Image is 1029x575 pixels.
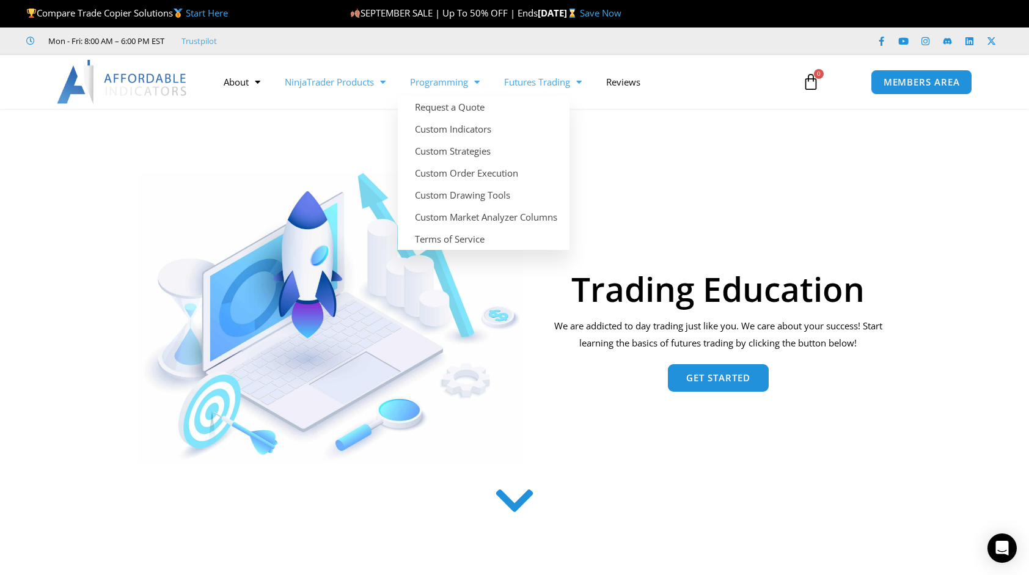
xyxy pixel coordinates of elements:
[398,140,569,162] a: Custom Strategies
[273,68,398,96] a: NinjaTrader Products
[350,7,538,19] span: SEPTEMBER SALE | Up To 50% OFF | Ends
[594,68,653,96] a: Reviews
[538,7,580,19] strong: [DATE]
[884,78,960,87] span: MEMBERS AREA
[580,7,621,19] a: Save Now
[57,60,188,104] img: LogoAI | Affordable Indicators – NinjaTrader
[398,96,569,250] ul: Programming
[784,64,838,100] a: 0
[546,272,890,306] h1: Trading Education
[686,373,750,383] span: Get Started
[211,68,273,96] a: About
[45,34,164,48] span: Mon - Fri: 8:00 AM – 6:00 PM EST
[27,9,36,18] img: 🏆
[211,68,788,96] nav: Menu
[871,70,973,95] a: MEMBERS AREA
[398,228,569,250] a: Terms of Service
[186,7,228,19] a: Start Here
[987,533,1017,563] div: Open Intercom Messenger
[351,9,360,18] img: 🍂
[546,318,890,352] p: We are addicted to day trading just like you. We care about your success! Start learning the basi...
[398,68,492,96] a: Programming
[26,7,228,19] span: Compare Trade Copier Solutions
[398,206,569,228] a: Custom Market Analyzer Columns
[398,118,569,140] a: Custom Indicators
[174,9,183,18] img: 🥇
[492,68,594,96] a: Futures Trading
[568,9,577,18] img: ⌛
[814,69,824,79] span: 0
[181,34,217,48] a: Trustpilot
[398,96,569,118] a: Request a Quote
[139,173,522,464] img: AdobeStock 293954085 1 Converted | Affordable Indicators – NinjaTrader
[668,364,769,392] a: Get Started
[398,184,569,206] a: Custom Drawing Tools
[398,162,569,184] a: Custom Order Execution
